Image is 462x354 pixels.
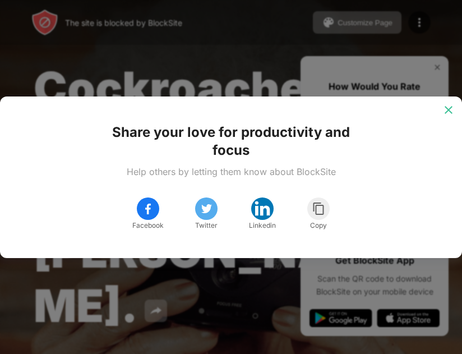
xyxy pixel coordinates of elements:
img: copy.svg [312,202,326,215]
img: linkedin.svg [253,200,271,218]
div: Linkedin [249,220,276,231]
img: twitter.svg [200,202,213,215]
div: Help others by letting them know about BlockSite [127,166,336,177]
div: Copy [310,220,327,231]
div: Twitter [195,220,218,231]
div: Share your love for productivity and focus [108,123,354,159]
img: facebook.svg [141,202,155,215]
div: Facebook [132,220,164,231]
